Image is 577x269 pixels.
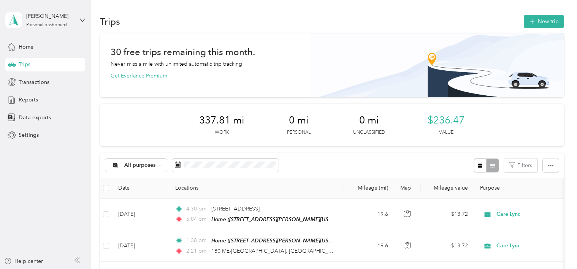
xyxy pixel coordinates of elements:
[211,237,348,244] span: Home ([STREET_ADDRESS][PERSON_NAME][US_STATE])
[344,230,394,262] td: 19.6
[524,15,564,28] button: New trip
[287,129,311,136] p: Personal
[534,226,577,269] iframe: Everlance-gr Chat Button Frame
[496,242,566,250] span: Care Lync
[111,60,242,68] p: Never miss a mile with unlimited automatic trip tracking
[344,199,394,230] td: 19.6
[186,215,208,223] span: 5:04 pm
[496,210,566,218] span: Care Lync
[111,48,255,56] h1: 30 free trips remaining this month.
[19,131,39,139] span: Settings
[211,248,344,254] span: 180 ME-[GEOGRAPHIC_DATA], [GEOGRAPHIC_DATA]
[112,178,169,199] th: Date
[19,96,38,104] span: Reports
[353,129,385,136] p: Unclassified
[112,199,169,230] td: [DATE]
[199,114,244,127] span: 337.81 mi
[428,114,464,127] span: $236.47
[112,230,169,262] td: [DATE]
[421,230,474,262] td: $13.72
[504,158,537,172] button: Filters
[421,199,474,230] td: $13.72
[215,129,229,136] p: Work
[100,17,120,25] h1: Trips
[359,114,379,127] span: 0 mi
[19,43,33,51] span: Home
[186,247,208,255] span: 2:21 pm
[211,216,348,223] span: Home ([STREET_ADDRESS][PERSON_NAME][US_STATE])
[26,12,74,20] div: [PERSON_NAME]
[111,72,167,80] button: Get Everlance Premium
[211,206,260,212] span: [STREET_ADDRESS]
[310,33,564,97] img: Banner
[169,178,344,199] th: Locations
[394,178,421,199] th: Map
[19,114,51,122] span: Data exports
[186,236,208,245] span: 1:38 pm
[186,205,208,213] span: 4:30 pm
[26,23,67,27] div: Personal dashboard
[19,60,30,68] span: Trips
[124,163,156,168] span: All purposes
[439,129,453,136] p: Value
[289,114,309,127] span: 0 mi
[19,78,49,86] span: Transactions
[421,178,474,199] th: Mileage value
[4,257,43,265] button: Help center
[344,178,394,199] th: Mileage (mi)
